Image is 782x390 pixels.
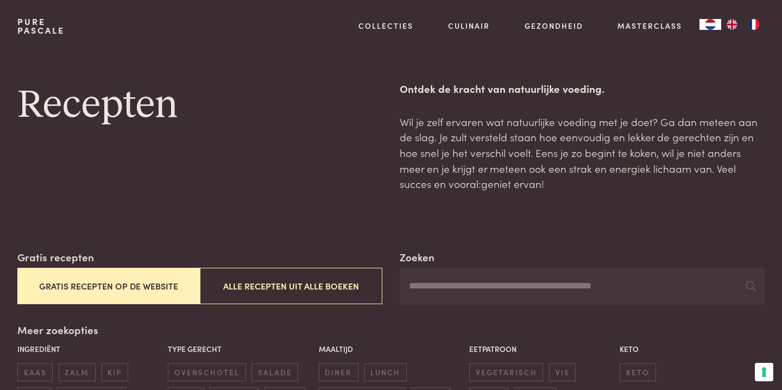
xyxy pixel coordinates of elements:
[448,20,490,32] a: Culinair
[699,19,721,30] a: NL
[525,20,583,32] a: Gezondheid
[251,363,298,381] span: salade
[620,363,655,381] span: keto
[721,19,743,30] a: EN
[102,363,128,381] span: kip
[200,268,382,304] button: Alle recepten uit alle boeken
[17,17,65,35] a: PurePascale
[17,81,382,130] h1: Recepten
[699,19,721,30] div: Language
[168,363,245,381] span: ovenschotel
[469,343,614,355] p: Eetpatroon
[743,19,765,30] a: FR
[168,343,313,355] p: Type gerecht
[59,363,96,381] span: zalm
[319,343,464,355] p: Maaltijd
[400,81,604,96] strong: Ontdek de kracht van natuurlijke voeding.
[319,363,358,381] span: diner
[721,19,765,30] ul: Language list
[17,249,94,265] label: Gratis recepten
[549,363,576,381] span: vis
[17,363,53,381] span: kaas
[364,363,407,381] span: lunch
[17,343,162,355] p: Ingrediënt
[17,268,200,304] button: Gratis recepten op de website
[400,114,765,192] p: Wil je zelf ervaren wat natuurlijke voeding met je doet? Ga dan meteen aan de slag. Je zult verst...
[358,20,413,32] a: Collecties
[755,363,773,381] button: Uw voorkeuren voor toestemming voor trackingtechnologieën
[620,343,765,355] p: Keto
[469,363,543,381] span: vegetarisch
[699,19,765,30] aside: Language selected: Nederlands
[617,20,682,32] a: Masterclass
[400,249,434,265] label: Zoeken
